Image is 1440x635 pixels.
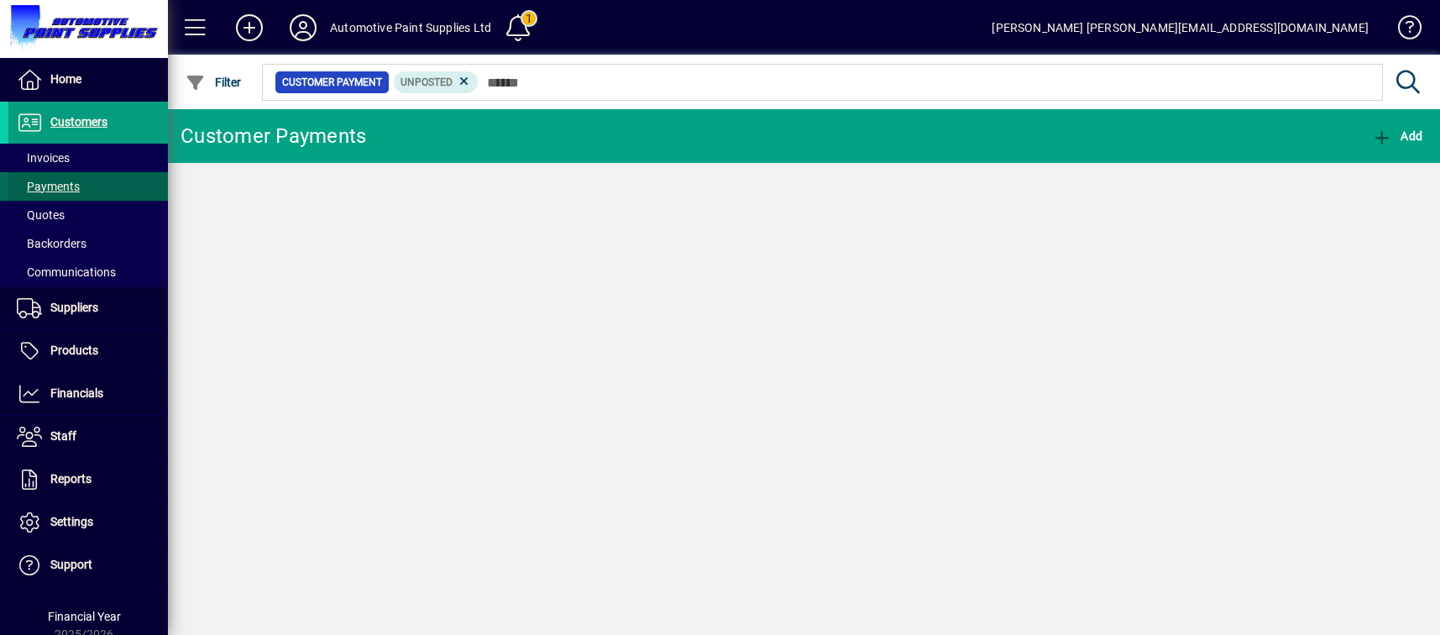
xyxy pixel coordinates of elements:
[17,237,86,250] span: Backorders
[8,59,168,101] a: Home
[181,67,246,97] button: Filter
[330,14,491,41] div: Automotive Paint Supplies Ltd
[8,416,168,458] a: Staff
[50,515,93,528] span: Settings
[394,71,479,93] mat-chip: Customer Payment Status: Unposted
[992,14,1369,41] div: [PERSON_NAME] [PERSON_NAME][EMAIL_ADDRESS][DOMAIN_NAME]
[50,115,107,129] span: Customers
[8,287,168,329] a: Suppliers
[48,610,121,623] span: Financial Year
[8,144,168,172] a: Invoices
[8,330,168,372] a: Products
[282,74,382,91] span: Customer Payment
[50,386,103,400] span: Financials
[50,558,92,571] span: Support
[223,13,276,43] button: Add
[50,472,92,485] span: Reports
[8,201,168,229] a: Quotes
[17,180,80,193] span: Payments
[8,373,168,415] a: Financials
[1385,3,1419,58] a: Knowledge Base
[8,258,168,286] a: Communications
[17,151,70,165] span: Invoices
[8,229,168,258] a: Backorders
[1368,121,1427,151] button: Add
[17,265,116,279] span: Communications
[1372,129,1422,143] span: Add
[8,501,168,543] a: Settings
[8,172,168,201] a: Payments
[181,123,366,150] div: Customer Payments
[186,76,242,89] span: Filter
[50,301,98,314] span: Suppliers
[50,72,81,86] span: Home
[401,76,453,88] span: Unposted
[17,208,65,222] span: Quotes
[50,429,76,443] span: Staff
[8,459,168,501] a: Reports
[50,344,98,357] span: Products
[276,13,330,43] button: Profile
[8,544,168,586] a: Support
